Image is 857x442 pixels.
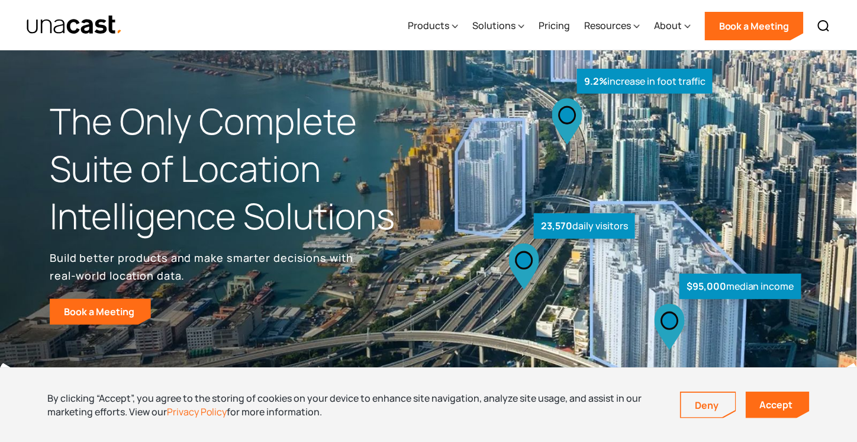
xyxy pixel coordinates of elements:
[584,18,631,33] div: Resources
[577,69,713,94] div: increase in foot traffic
[47,392,662,418] div: By clicking “Accept”, you agree to the storing of cookies on your device to enhance site navigati...
[408,18,449,33] div: Products
[681,393,736,418] a: Deny
[50,299,151,325] a: Book a Meeting
[26,15,123,36] img: Unacast text logo
[687,280,726,293] strong: $95,000
[746,392,810,418] a: Accept
[408,2,458,50] div: Products
[654,2,691,50] div: About
[584,2,640,50] div: Resources
[654,18,682,33] div: About
[534,213,635,239] div: daily visitors
[705,12,804,40] a: Book a Meeting
[679,274,801,299] div: median income
[817,19,831,33] img: Search icon
[472,18,516,33] div: Solutions
[167,405,227,418] a: Privacy Policy
[541,219,572,232] strong: 23,570
[50,98,428,239] h1: The Only Complete Suite of Location Intelligence Solutions
[26,15,123,36] a: home
[472,2,524,50] div: Solutions
[539,2,570,50] a: Pricing
[584,75,607,88] strong: 9.2%
[50,249,357,284] p: Build better products and make smarter decisions with real-world location data.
